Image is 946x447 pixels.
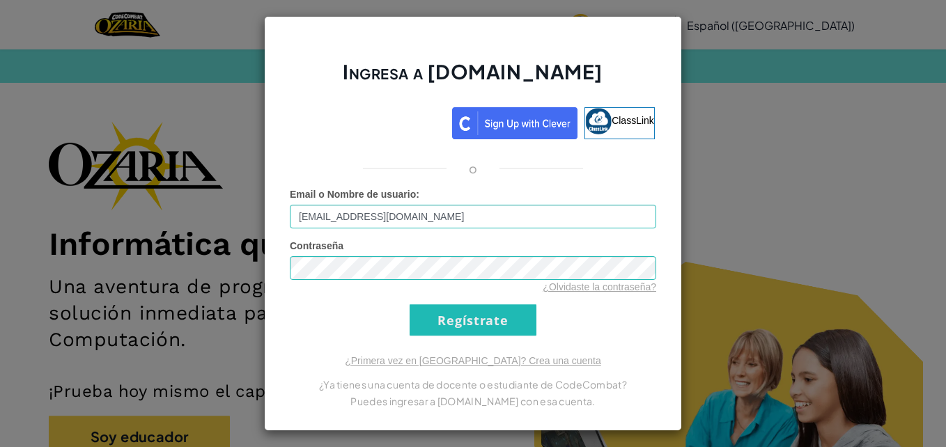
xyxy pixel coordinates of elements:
a: ¿Olvidaste la contraseña? [543,281,656,292]
label: : [290,187,419,201]
span: Contraseña [290,240,343,251]
span: ClassLink [612,115,654,126]
img: classlink-logo-small.png [585,108,612,134]
p: o [469,160,477,177]
h2: Ingresa a [DOMAIN_NAME] [290,58,656,99]
iframe: Botón de Acceder con Google [284,106,452,136]
img: clever_sso_button@2x.png [452,107,577,139]
p: ¿Ya tienes una cuenta de docente o estudiante de CodeCombat? [290,376,656,393]
span: Email o Nombre de usuario [290,189,416,200]
p: Puedes ingresar a [DOMAIN_NAME] con esa cuenta. [290,393,656,409]
a: ¿Primera vez en [GEOGRAPHIC_DATA]? Crea una cuenta [345,355,601,366]
input: Regístrate [410,304,536,336]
